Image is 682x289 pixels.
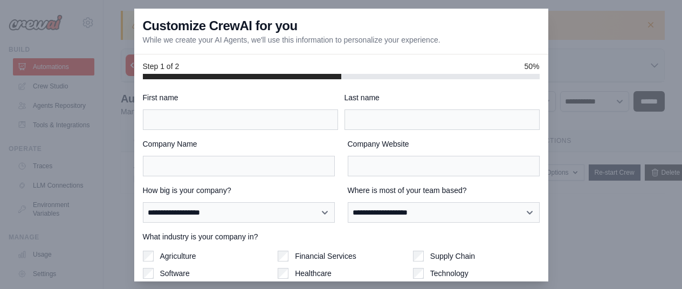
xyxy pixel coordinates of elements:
[143,139,335,149] label: Company Name
[430,268,469,279] label: Technology
[143,61,180,72] span: Step 1 of 2
[430,251,475,262] label: Supply Chain
[160,268,190,279] label: Software
[348,185,540,196] label: Where is most of your team based?
[345,92,540,103] label: Last name
[295,251,356,262] label: Financial Services
[348,139,540,149] label: Company Website
[143,17,298,35] h3: Customize CrewAI for you
[143,92,338,103] label: First name
[160,251,196,262] label: Agriculture
[143,185,335,196] label: How big is your company?
[524,61,539,72] span: 50%
[143,231,540,242] label: What industry is your company in?
[143,35,440,45] p: While we create your AI Agents, we'll use this information to personalize your experience.
[295,268,332,279] label: Healthcare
